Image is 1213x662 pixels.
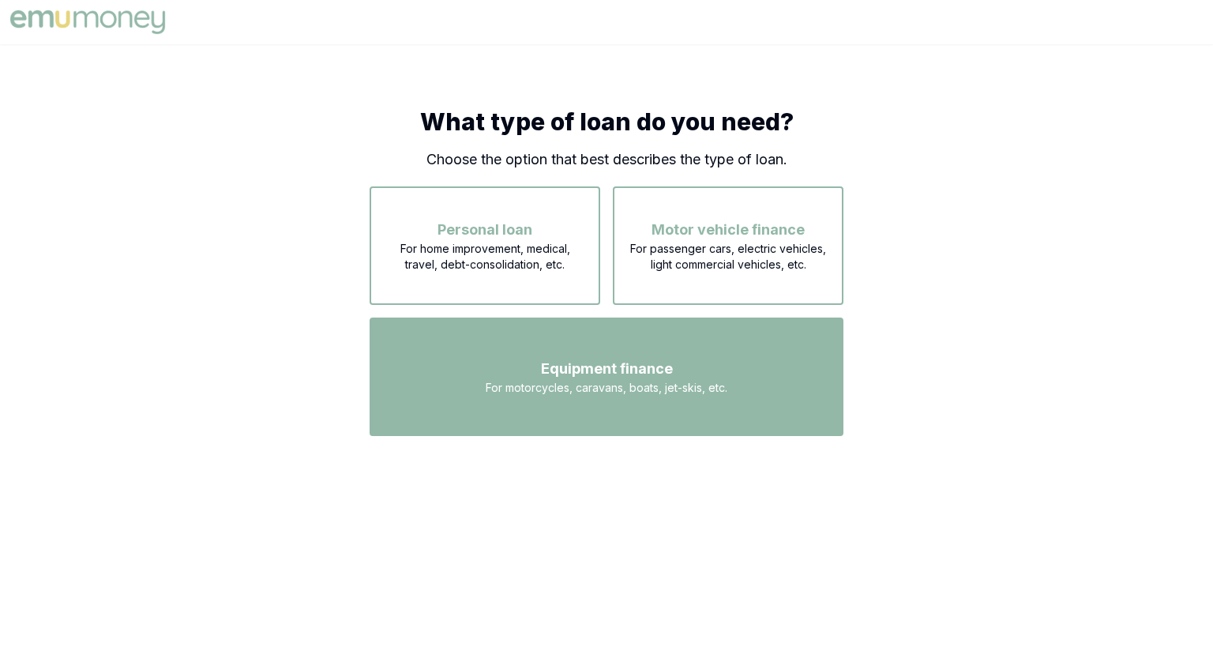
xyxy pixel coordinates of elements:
a: Equipment financeFor motorcycles, caravans, boats, jet-skis, etc. [370,361,843,377]
span: For motorcycles, caravans, boats, jet-skis, etc. [486,380,727,396]
h1: What type of loan do you need? [370,107,843,136]
a: Motor vehicle financeFor passenger cars, electric vehicles, light commercial vehicles, etc. [613,222,843,238]
a: Personal loanFor home improvement, medical, travel, debt-consolidation, etc. [370,222,600,238]
button: Motor vehicle financeFor passenger cars, electric vehicles, light commercial vehicles, etc. [613,186,843,305]
span: Equipment finance [541,358,673,380]
span: Personal loan [438,219,532,241]
button: Equipment financeFor motorcycles, caravans, boats, jet-skis, etc. [370,318,843,436]
button: Personal loanFor home improvement, medical, travel, debt-consolidation, etc. [370,186,600,305]
span: For home improvement, medical, travel, debt-consolidation, etc. [384,241,586,273]
span: Motor vehicle finance [652,219,805,241]
span: For passenger cars, electric vehicles, light commercial vehicles, etc. [627,241,829,273]
img: Emu Money [6,6,169,38]
p: Choose the option that best describes the type of loan. [370,149,843,171]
